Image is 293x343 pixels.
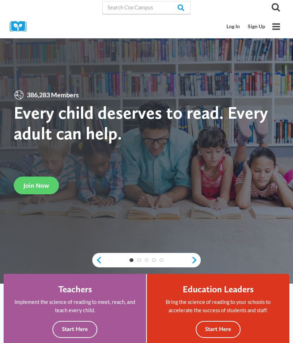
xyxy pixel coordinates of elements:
[196,321,241,338] button: Start Here
[157,298,280,314] p: Bring the science of reading to your schools to accelerate the success of students and staff.
[269,20,283,34] button: Open menu
[129,258,133,262] a: 1
[13,298,136,314] p: Implement the science of reading to meet, reach, and teach every child.
[152,258,156,262] a: 4
[191,256,201,264] a: next
[223,20,244,33] a: Log In
[244,20,269,33] a: Sign Up
[14,177,59,194] a: Join Now
[145,258,149,262] a: 3
[24,90,81,100] span: 386,283 Members
[14,102,268,144] strong: Every child deserves to read. Every adult can help.
[24,182,49,189] span: Join Now
[137,258,141,262] a: 2
[10,21,31,32] img: Cox Campus
[223,20,269,33] nav: Secondary Mobile Navigation
[92,253,201,267] div: content slider buttons
[102,1,191,14] input: Search Cox Campus
[58,284,92,295] h4: Teachers
[52,321,97,338] button: Start Here
[183,284,254,295] h4: Education Leaders
[160,258,164,262] a: 5
[92,256,102,264] a: previous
